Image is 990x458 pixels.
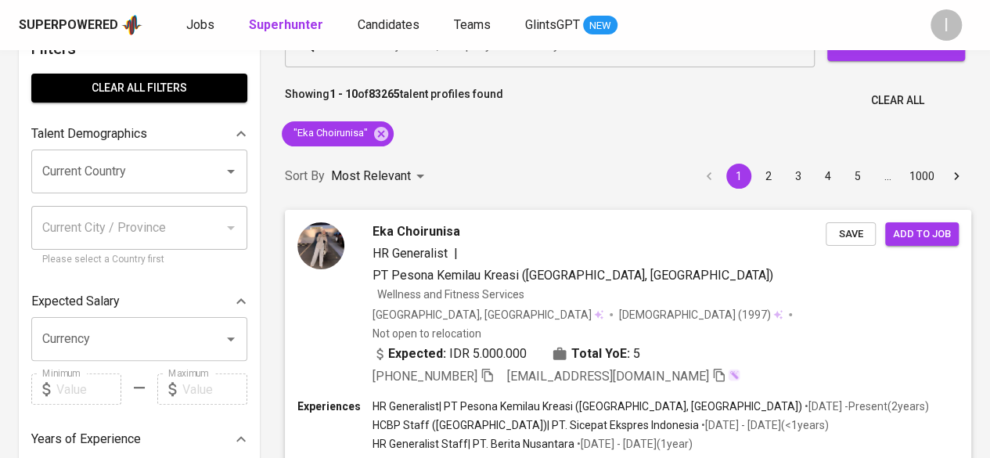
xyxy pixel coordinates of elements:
[574,436,693,452] p: • [DATE] - [DATE] ( 1 year )
[845,164,870,189] button: Go to page 5
[373,417,699,433] p: HCBP Staff ([GEOGRAPHIC_DATA]) | PT. Sicepat Ekspres Indonesia
[525,17,580,32] span: GlintsGPT
[875,168,900,184] div: …
[220,160,242,182] button: Open
[31,430,141,449] p: Years of Experience
[454,17,491,32] span: Teams
[373,326,481,341] p: Not open to relocation
[249,16,326,35] a: Superhunter
[369,88,400,100] b: 83265
[454,16,494,35] a: Teams
[19,13,142,37] a: Superpoweredapp logo
[507,369,709,384] span: [EMAIL_ADDRESS][DOMAIN_NAME]
[726,164,751,189] button: page 1
[186,16,218,35] a: Jobs
[619,307,738,323] span: [DEMOGRAPHIC_DATA]
[865,86,931,115] button: Clear All
[373,246,448,261] span: HR Generalist
[19,16,118,34] div: Superpowered
[282,121,394,146] div: "Eka Choirunisa"
[358,17,419,32] span: Candidates
[815,164,841,189] button: Go to page 4
[525,16,617,35] a: GlintsGPT NEW
[871,91,924,110] span: Clear All
[802,398,929,414] p: • [DATE] - Present ( 2 years )
[694,164,971,189] nav: pagination navigation
[31,286,247,317] div: Expected Salary
[373,369,477,384] span: [PHONE_NUMBER]
[42,252,236,268] p: Please select a Country first
[885,222,959,247] button: Add to job
[905,164,939,189] button: Go to page 1000
[699,417,829,433] p: • [DATE] - [DATE] ( <1 years )
[56,373,121,405] input: Value
[373,222,460,241] span: Eka Choirunisa
[786,164,811,189] button: Go to page 3
[373,307,603,323] div: [GEOGRAPHIC_DATA], [GEOGRAPHIC_DATA]
[297,398,373,414] p: Experiences
[583,18,617,34] span: NEW
[373,344,527,363] div: IDR 5.000.000
[282,126,377,141] span: "Eka Choirunisa"
[31,424,247,455] div: Years of Experience
[331,162,430,191] div: Most Relevant
[373,398,802,414] p: HR Generalist | PT Pesona Kemilau Kreasi ([GEOGRAPHIC_DATA], [GEOGRAPHIC_DATA])
[121,13,142,37] img: app logo
[373,268,773,283] span: PT Pesona Kemilau Kreasi ([GEOGRAPHIC_DATA], [GEOGRAPHIC_DATA])
[297,222,344,269] img: edffa187e7f4c4b34104248f81c75c6e.jpg
[373,436,574,452] p: HR Generalist Staff | PT. Berita Nusantara
[619,307,783,323] div: (1997)
[633,344,640,363] span: 5
[728,369,740,381] img: magic_wand.svg
[388,344,446,363] b: Expected:
[329,88,358,100] b: 1 - 10
[944,164,969,189] button: Go to next page
[220,328,242,350] button: Open
[31,118,247,150] div: Talent Demographics
[826,222,876,247] button: Save
[377,288,524,301] span: Wellness and Fitness Services
[31,292,120,311] p: Expected Salary
[756,164,781,189] button: Go to page 2
[44,78,235,98] span: Clear All filters
[454,244,458,263] span: |
[571,344,630,363] b: Total YoE:
[358,16,423,35] a: Candidates
[31,124,147,143] p: Talent Demographics
[186,17,214,32] span: Jobs
[833,225,868,243] span: Save
[331,167,411,186] p: Most Relevant
[182,373,247,405] input: Value
[31,74,247,103] button: Clear All filters
[285,167,325,186] p: Sort By
[893,225,951,243] span: Add to job
[285,86,503,115] p: Showing of talent profiles found
[931,9,962,41] div: I
[249,17,323,32] b: Superhunter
